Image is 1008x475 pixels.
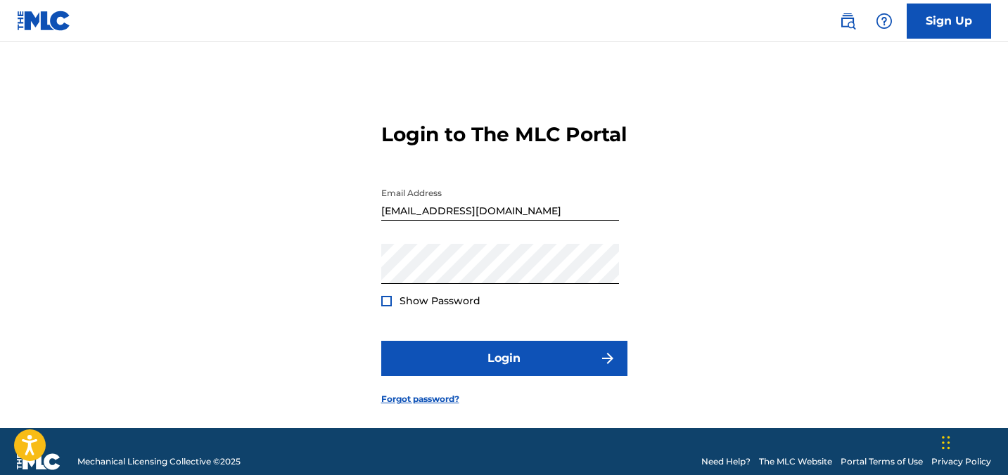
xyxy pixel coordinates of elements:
[841,455,923,468] a: Portal Terms of Use
[701,455,751,468] a: Need Help?
[931,455,991,468] a: Privacy Policy
[839,13,856,30] img: search
[834,7,862,35] a: Public Search
[400,294,480,307] span: Show Password
[77,455,241,468] span: Mechanical Licensing Collective © 2025
[870,7,898,35] div: Help
[17,11,71,31] img: MLC Logo
[876,13,893,30] img: help
[907,4,991,39] a: Sign Up
[938,408,1008,475] iframe: Chat Widget
[381,122,627,147] h3: Login to The MLC Portal
[599,350,616,367] img: f7272a7cc735f4ea7f67.svg
[17,453,60,470] img: logo
[381,393,459,405] a: Forgot password?
[942,422,950,464] div: Drag
[381,341,627,376] button: Login
[759,455,832,468] a: The MLC Website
